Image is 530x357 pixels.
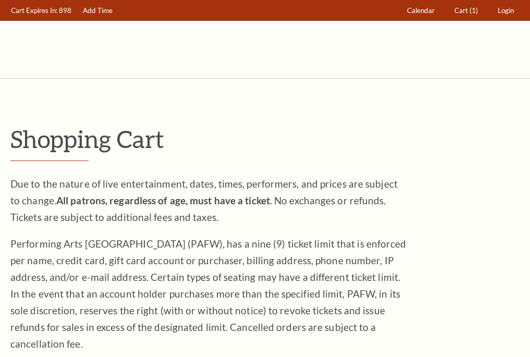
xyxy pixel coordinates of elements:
[407,6,435,15] span: Calendar
[454,6,468,15] span: Cart
[56,194,270,206] strong: All patrons, regardless of age, must have a ticket
[402,1,440,21] a: Calendar
[498,6,514,15] span: Login
[11,6,57,15] span: Cart Expires In:
[470,6,478,15] span: (1)
[10,126,520,152] p: Shopping Cart
[10,236,406,352] p: Performing Arts [GEOGRAPHIC_DATA] (PAFW), has a nine (9) ticket limit that is enforced per name, ...
[493,1,519,21] a: Login
[59,6,71,15] span: 898
[78,1,118,21] a: Add Time
[10,178,398,223] span: Due to the nature of live entertainment, dates, times, performers, and prices are subject to chan...
[450,1,483,21] a: Cart (1)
